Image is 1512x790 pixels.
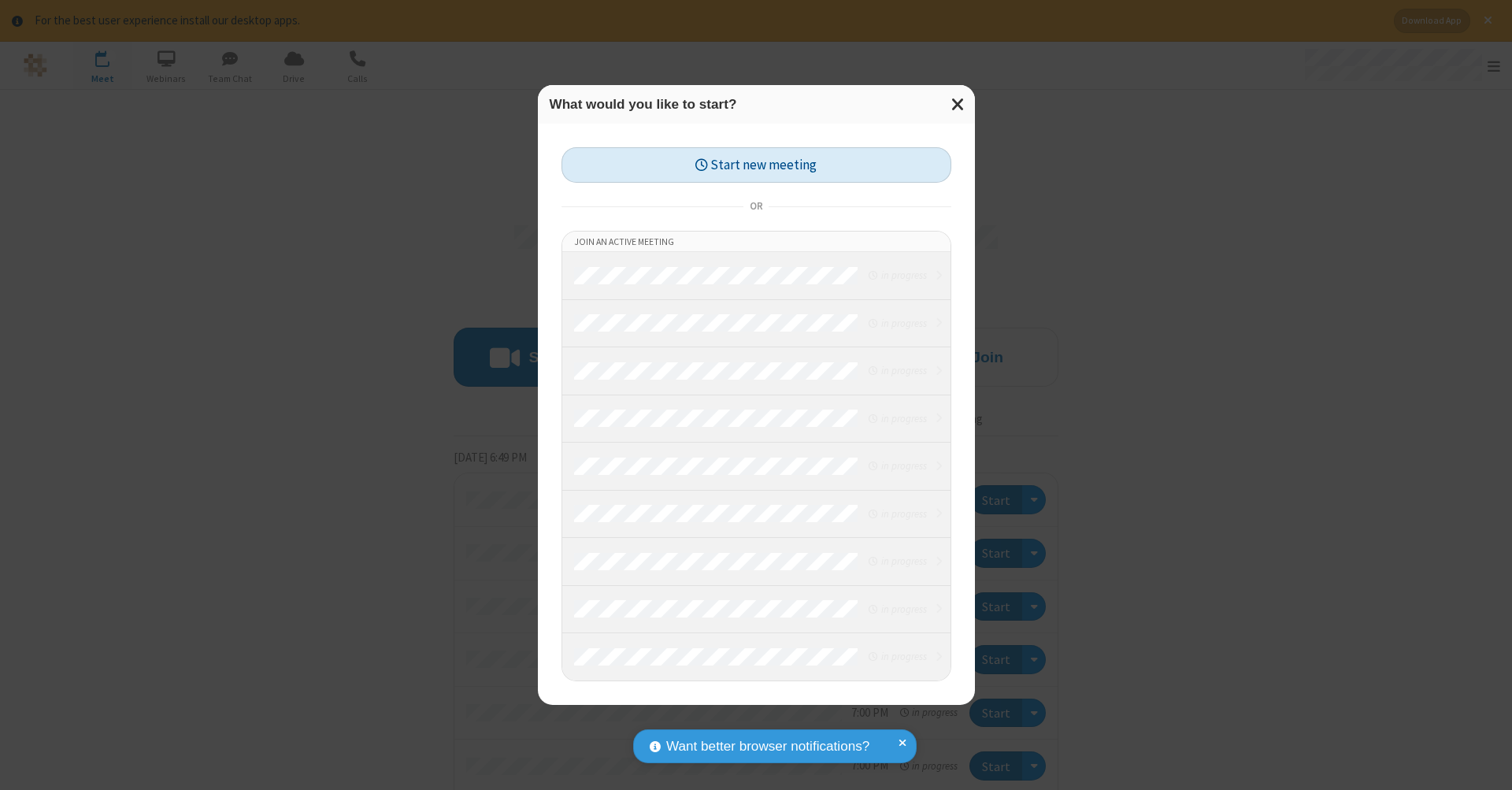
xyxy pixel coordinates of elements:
em: in progress [869,316,926,331]
li: Join an active meeting [562,232,951,252]
em: in progress [869,458,926,473]
span: or [743,196,769,218]
em: in progress [869,506,926,521]
button: Close modal [942,85,975,124]
em: in progress [869,363,926,378]
span: Want better browser notifications? [666,736,869,757]
em: in progress [869,602,926,617]
em: in progress [869,268,926,283]
em: in progress [869,649,926,664]
em: in progress [869,411,926,426]
button: Start new meeting [561,147,951,183]
em: in progress [869,554,926,569]
h3: What would you like to start? [550,97,963,112]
